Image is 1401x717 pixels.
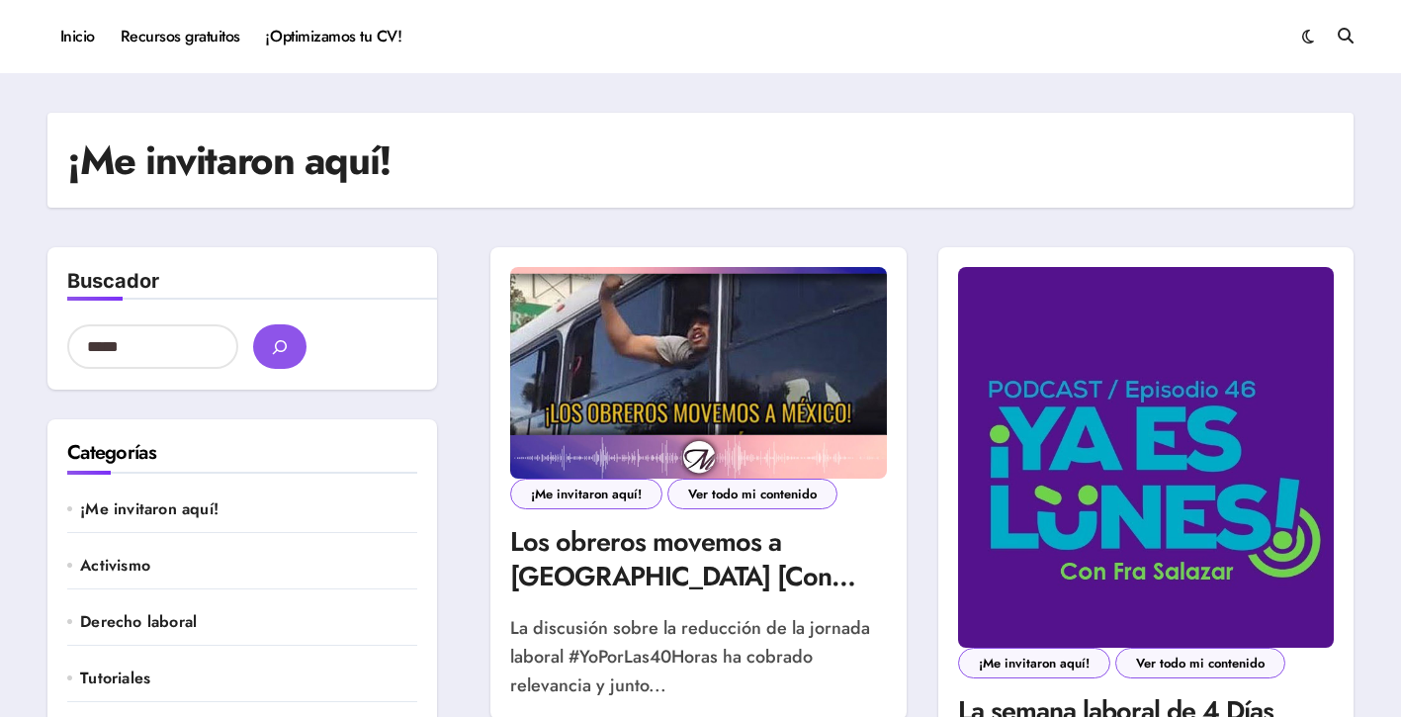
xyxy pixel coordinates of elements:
a: ¡Me invitaron aquí! [958,648,1110,678]
a: ¡Optimizamos tu CV! [253,10,414,63]
a: Tutoriales [80,668,417,689]
a: Ver todo mi contenido [667,479,837,509]
a: Inicio [47,10,108,63]
a: Recursos gratuitos [108,10,253,63]
a: Ver todo mi contenido [1115,648,1285,678]
a: Activismo [80,555,417,577]
a: Los obreros movemos a [GEOGRAPHIC_DATA] [Con Migala] [510,522,832,630]
h1: ¡Me invitaron aquí! [67,133,392,188]
h2: Categorías [67,439,417,467]
a: ¡Me invitaron aquí! [510,479,662,509]
label: Buscador [67,269,159,293]
a: Derecho laboral [80,611,417,633]
a: ¡Me invitaron aquí! [80,498,417,520]
p: La discusión sobre la reducción de la jornada laboral #YoPorLas40Horas ha cobrado relevancia y ju... [510,614,886,701]
button: buscar [253,324,306,369]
